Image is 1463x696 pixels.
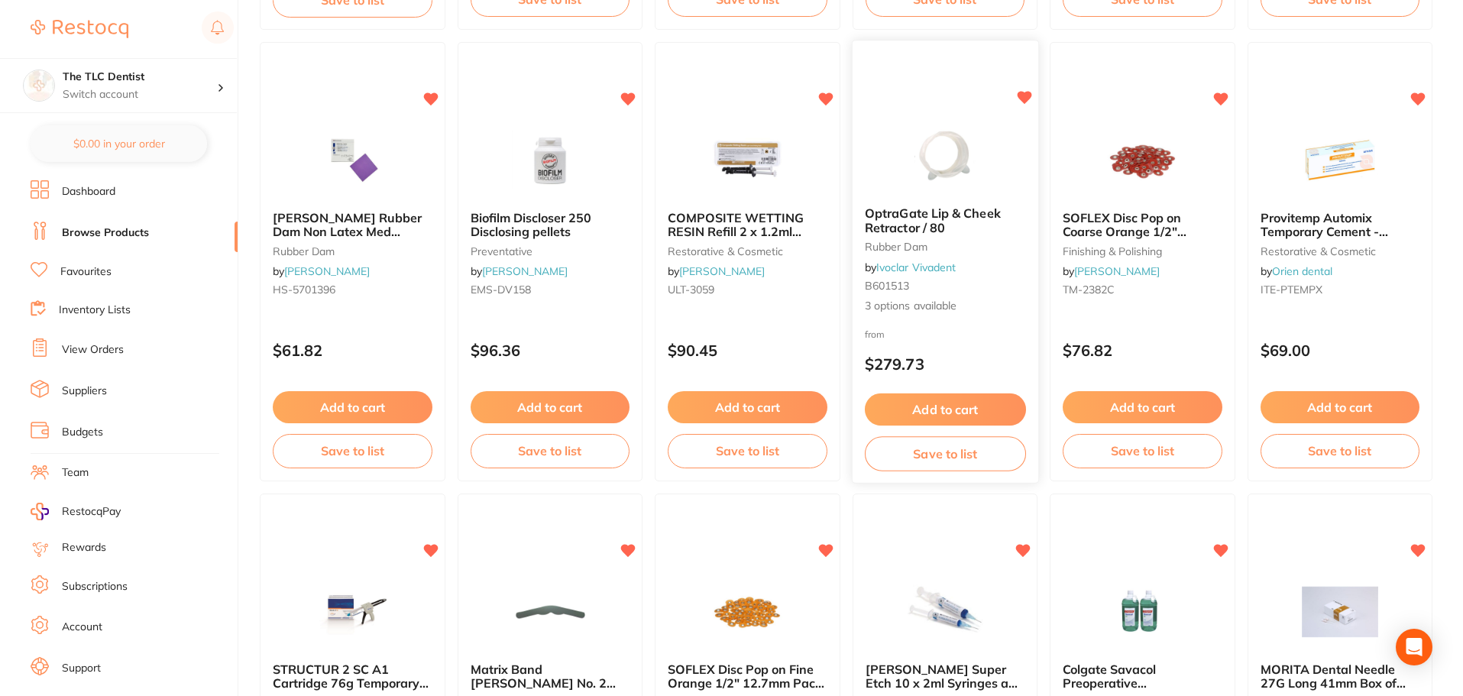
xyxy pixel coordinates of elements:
small: preventative [471,245,630,257]
button: Save to list [273,434,432,468]
span: by [471,264,568,278]
a: Rewards [62,540,106,555]
span: SOFLEX Disc Pop on Coarse Orange 1/2" 12.7mm Pack of 85 [1063,210,1186,254]
button: Save to list [864,436,1025,471]
span: COMPOSITE WETTING RESIN Refill 2 x 1.2ml Syringe [668,210,804,254]
a: Team [62,465,89,481]
p: $279.73 [864,355,1025,373]
b: MORITA Dental Needle 27G Long 41mm Box of 100 [1261,662,1420,691]
span: HS-5701396 [273,283,335,296]
span: 3 options available [864,298,1025,313]
small: finishing & polishing [1063,245,1222,257]
h4: The TLC Dentist [63,70,217,85]
span: Provitemp Automix Temporary Cement - Syringe Kit [1261,210,1388,254]
p: $90.45 [668,342,827,359]
button: $0.00 in your order [31,125,207,162]
span: TM-2382C [1063,283,1115,296]
img: Matrix Band HENRY SCHEIN No. 2 Tofflemire 0.0015 pk of 12 [500,574,600,650]
a: [PERSON_NAME] [482,264,568,278]
button: Add to cart [864,393,1025,426]
button: Add to cart [273,391,432,423]
button: Add to cart [668,391,827,423]
img: Colgate Savacol Preoperative Mouth Rinse 3L Pack of 2 [1092,574,1192,650]
a: Budgets [62,425,103,440]
span: EMS-DV158 [471,283,531,296]
a: Browse Products [62,225,149,241]
img: The TLC Dentist [24,70,54,101]
span: [PERSON_NAME] Rubber Dam Non Latex Med Purple 15x15cm Box30 [273,210,422,254]
b: Biofilm Discloser 250 Disclosing pellets [471,211,630,239]
b: HENRY SCHEIN Super Etch 10 x 2ml Syringes and 50 Tips [866,662,1025,691]
a: Favourites [60,264,112,280]
span: ULT-3059 [668,283,714,296]
span: B601513 [864,279,909,293]
div: Open Intercom Messenger [1396,629,1432,665]
span: from [864,328,884,339]
a: Support [62,661,101,676]
b: COMPOSITE WETTING RESIN Refill 2 x 1.2ml Syringe [668,211,827,239]
img: HENRY SCHEIN Rubber Dam Non Latex Med Purple 15x15cm Box30 [303,122,402,199]
b: OptraGate Lip & Cheek Retractor / 80 [864,206,1025,235]
b: Matrix Band HENRY SCHEIN No. 2 Tofflemire 0.0015 pk of 12 [471,662,630,691]
button: Save to list [1261,434,1420,468]
img: STRUCTUR 2 SC A1 Cartridge 76g Temporary Crown & Bridge Mat [303,574,402,650]
p: $96.36 [471,342,630,359]
b: SOFLEX Disc Pop on Coarse Orange 1/2" 12.7mm Pack of 85 [1063,211,1222,239]
a: View Orders [62,342,124,358]
span: by [668,264,765,278]
button: Save to list [668,434,827,468]
small: restorative & cosmetic [1261,245,1420,257]
img: Restocq Logo [31,20,128,38]
img: HENRY SCHEIN Super Etch 10 x 2ml Syringes and 50 Tips [895,574,995,650]
button: Add to cart [1261,391,1420,423]
b: Provitemp Automix Temporary Cement - Syringe Kit [1261,211,1420,239]
img: SOFLEX Disc Pop on Coarse Orange 1/2" 12.7mm Pack of 85 [1092,122,1192,199]
img: COMPOSITE WETTING RESIN Refill 2 x 1.2ml Syringe [698,122,797,199]
a: Account [62,620,102,635]
a: Orien dental [1272,264,1332,278]
img: MORITA Dental Needle 27G Long 41mm Box of 100 [1290,574,1390,650]
small: rubber dam [864,241,1025,253]
a: [PERSON_NAME] [1074,264,1160,278]
img: Biofilm Discloser 250 Disclosing pellets [500,122,600,199]
b: Colgate Savacol Preoperative Mouth Rinse 3L Pack of 2 [1063,662,1222,691]
p: $69.00 [1261,342,1420,359]
span: by [864,260,955,274]
span: RestocqPay [62,504,121,520]
a: [PERSON_NAME] [284,264,370,278]
span: by [1261,264,1332,278]
p: $76.82 [1063,342,1222,359]
small: restorative & cosmetic [668,245,827,257]
button: Save to list [471,434,630,468]
img: Provitemp Automix Temporary Cement - Syringe Kit [1290,122,1390,199]
a: Inventory Lists [59,303,131,318]
b: SOFLEX Disc Pop on Fine Orange 1/2" 12.7mm Pack of 85 [668,662,827,691]
button: Add to cart [1063,391,1222,423]
img: RestocqPay [31,503,49,520]
b: HENRY SCHEIN Rubber Dam Non Latex Med Purple 15x15cm Box30 [273,211,432,239]
a: Dashboard [62,184,115,199]
a: Restocq Logo [31,11,128,47]
span: Biofilm Discloser 250 Disclosing pellets [471,210,591,239]
img: SOFLEX Disc Pop on Fine Orange 1/2" 12.7mm Pack of 85 [698,574,797,650]
a: Ivoclar Vivadent [876,260,956,274]
span: ITE-PTEMPX [1261,283,1322,296]
a: Subscriptions [62,579,128,594]
a: RestocqPay [31,503,121,520]
span: OptraGate Lip & Cheek Retractor / 80 [864,206,1000,235]
p: $61.82 [273,342,432,359]
p: Switch account [63,87,217,102]
b: STRUCTUR 2 SC A1 Cartridge 76g Temporary Crown & Bridge Mat [273,662,432,691]
span: by [1063,264,1160,278]
img: OptraGate Lip & Cheek Retractor / 80 [895,117,995,194]
span: by [273,264,370,278]
a: Suppliers [62,384,107,399]
button: Save to list [1063,434,1222,468]
button: Add to cart [471,391,630,423]
a: [PERSON_NAME] [679,264,765,278]
small: rubber dam [273,245,432,257]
